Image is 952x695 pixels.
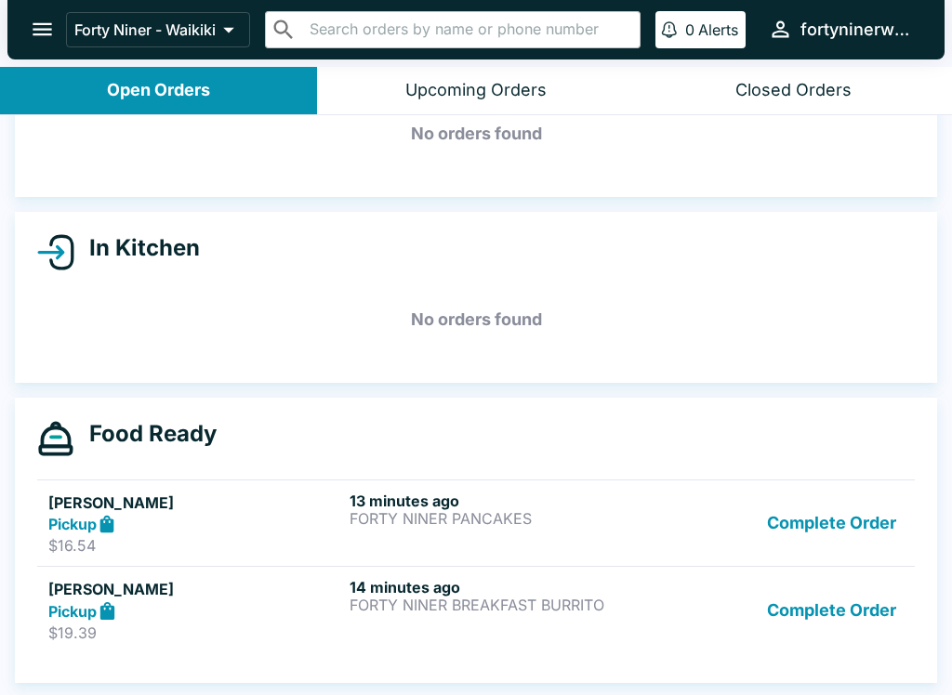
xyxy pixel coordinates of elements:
[48,515,97,533] strong: Pickup
[66,12,250,47] button: Forty Niner - Waikiki
[350,492,643,510] h6: 13 minutes ago
[37,286,915,353] h5: No orders found
[350,510,643,527] p: FORTY NINER PANCAKES
[48,492,342,514] h5: [PERSON_NAME]
[37,566,915,653] a: [PERSON_NAME]Pickup$19.3914 minutes agoFORTY NINER BREAKFAST BURRITOComplete Order
[800,19,915,41] div: fortyninerwaikiki
[48,602,97,621] strong: Pickup
[48,578,342,600] h5: [PERSON_NAME]
[405,80,547,101] div: Upcoming Orders
[37,100,915,167] h5: No orders found
[304,17,632,43] input: Search orders by name or phone number
[760,578,904,642] button: Complete Order
[37,479,915,567] a: [PERSON_NAME]Pickup$16.5413 minutes agoFORTY NINER PANCAKESComplete Order
[735,80,852,101] div: Closed Orders
[760,9,922,49] button: fortyninerwaikiki
[107,80,210,101] div: Open Orders
[48,536,342,555] p: $16.54
[74,234,200,262] h4: In Kitchen
[350,578,643,597] h6: 14 minutes ago
[685,20,694,39] p: 0
[698,20,738,39] p: Alerts
[760,492,904,556] button: Complete Order
[19,6,66,53] button: open drawer
[350,597,643,613] p: FORTY NINER BREAKFAST BURRITO
[48,623,342,642] p: $19.39
[74,20,216,39] p: Forty Niner - Waikiki
[74,420,217,448] h4: Food Ready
